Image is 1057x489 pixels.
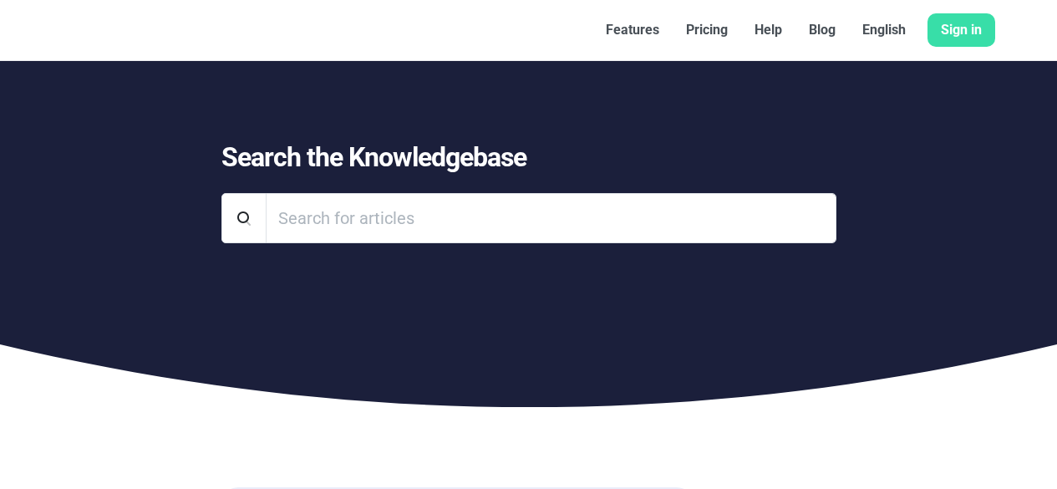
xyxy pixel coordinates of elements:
[686,22,728,38] font: Pricing
[795,13,849,47] a: Blog
[221,141,836,173] h1: Search the Knowledgebase
[266,193,836,243] input: Search
[673,13,741,47] a: Pricing
[606,22,659,38] font: Features
[849,13,919,47] a: English
[592,13,673,47] a: Features
[755,22,782,38] font: Help
[927,13,995,47] a: Sign in
[741,13,795,47] a: Help
[941,22,982,38] font: Sign in
[809,22,836,38] font: Blog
